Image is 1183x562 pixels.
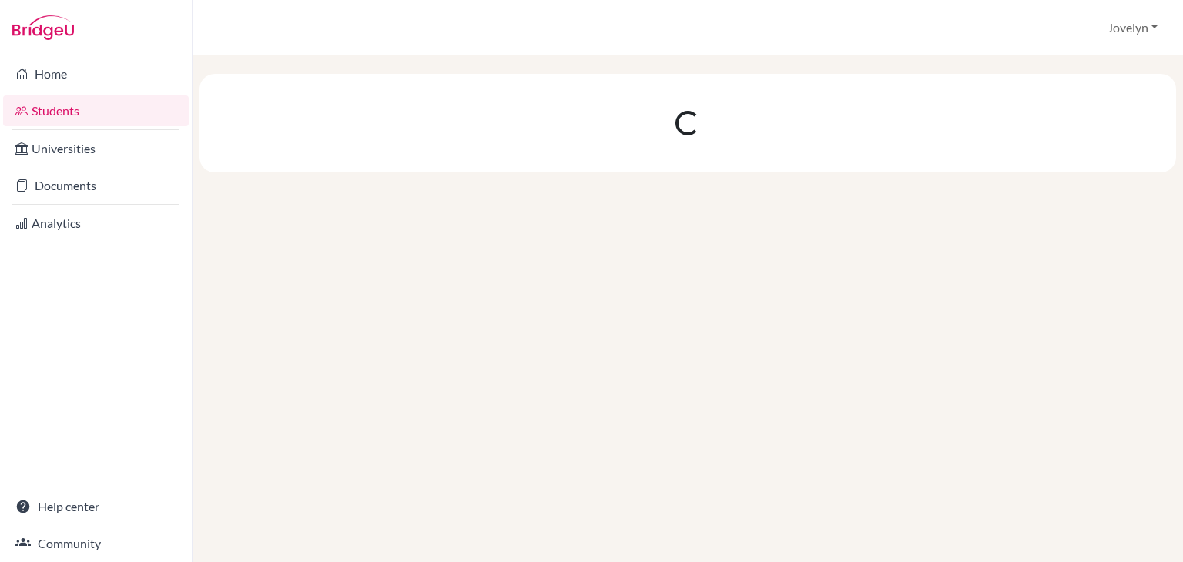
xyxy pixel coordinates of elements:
a: Analytics [3,208,189,239]
button: Jovelyn [1101,13,1165,42]
a: Documents [3,170,189,201]
a: Community [3,528,189,559]
a: Universities [3,133,189,164]
a: Home [3,59,189,89]
a: Students [3,95,189,126]
a: Help center [3,491,189,522]
img: Bridge-U [12,15,74,40]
